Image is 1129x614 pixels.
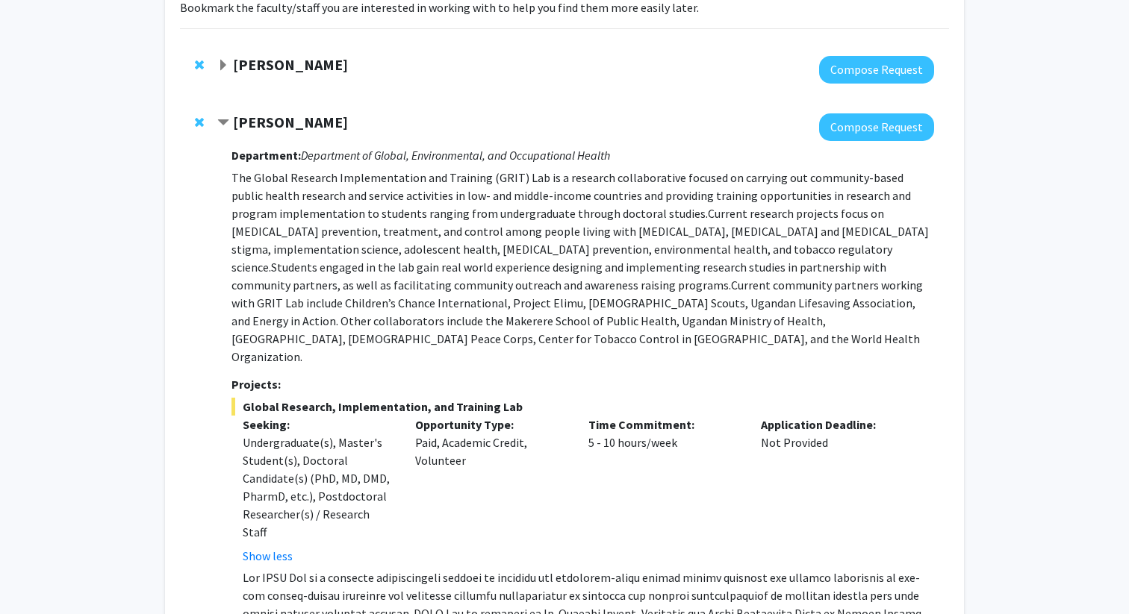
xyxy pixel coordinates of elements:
[761,416,912,433] p: Application Deadline:
[195,59,204,71] span: Remove Jeffery Klauda from bookmarks
[233,55,348,74] strong: [PERSON_NAME]
[11,547,63,603] iframe: Chat
[217,117,229,129] span: Contract Heather Wipfli Bookmark
[195,116,204,128] span: Remove Heather Wipfli from bookmarks
[750,416,923,565] div: Not Provided
[243,416,394,433] p: Seeking:
[588,416,739,433] p: Time Commitment:
[231,206,929,275] span: Current research projects focus on [MEDICAL_DATA] prevention, treatment, and control among people...
[231,260,886,292] span: Students engaged in the lab gain real world experience designing and implementing research studie...
[217,60,229,72] span: Expand Jeffery Klauda Bookmark
[243,433,394,541] div: Undergraduate(s), Master's Student(s), Doctoral Candidate(s) (PhD, MD, DMD, PharmD, etc.), Postdo...
[231,169,934,366] p: The Global Research Implementation and Training (GRIT) Lab is a research collaborative focused on...
[404,416,577,565] div: Paid, Academic Credit, Volunteer
[577,416,750,565] div: 5 - 10 hours/week
[819,113,934,141] button: Compose Request to Heather Wipfli
[231,148,301,163] strong: Department:
[243,547,293,565] button: Show less
[233,113,348,131] strong: [PERSON_NAME]
[415,416,566,433] p: Opportunity Type:
[819,56,934,84] button: Compose Request to Jeffery Klauda
[231,278,923,364] span: Current community partners working with GRIT Lab include Children’s Chance International, Project...
[231,398,934,416] span: Global Research, Implementation, and Training Lab
[231,377,281,392] strong: Projects:
[301,148,610,163] i: Department of Global, Environmental, and Occupational Health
